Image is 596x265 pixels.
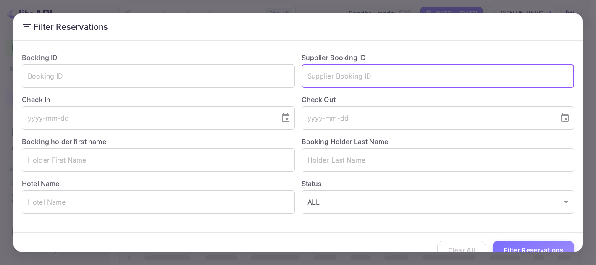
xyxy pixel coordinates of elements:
[302,94,575,105] label: Check Out
[302,106,554,130] input: yyyy-mm-dd
[22,64,295,88] input: Booking ID
[22,190,295,214] input: Hotel Name
[302,190,575,214] div: ALL
[22,179,60,188] label: Hotel Name
[302,148,575,172] input: Holder Last Name
[22,53,58,62] label: Booking ID
[22,106,274,130] input: yyyy-mm-dd
[22,94,295,105] label: Check In
[302,64,575,88] input: Supplier Booking ID
[13,13,583,40] h2: Filter Reservations
[22,148,295,172] input: Holder First Name
[277,110,294,126] button: Choose date
[302,53,366,62] label: Supplier Booking ID
[493,241,574,259] button: Filter Reservations
[557,110,573,126] button: Choose date
[302,137,389,146] label: Booking Holder Last Name
[22,137,106,146] label: Booking holder first name
[302,178,575,189] label: Status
